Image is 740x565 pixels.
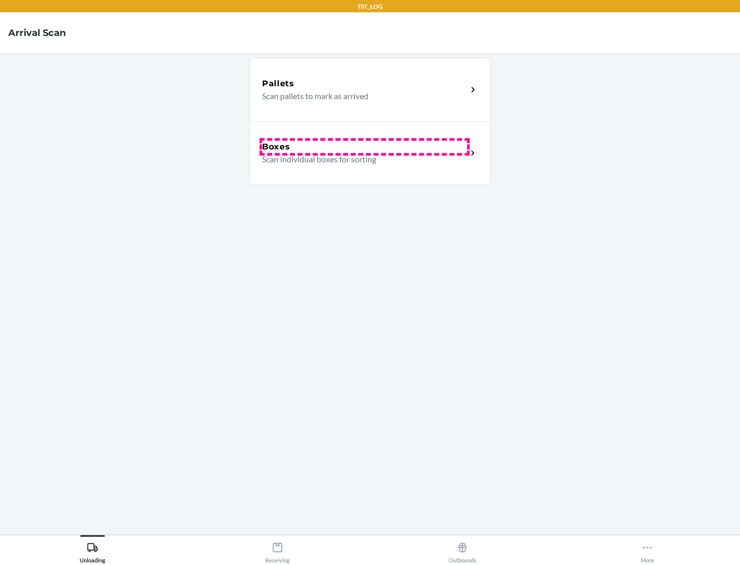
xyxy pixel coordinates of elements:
[8,26,66,40] h4: Arrival Scan
[80,538,105,563] div: Unloading
[641,538,654,563] div: More
[262,90,459,102] p: Scan pallets to mark as arrived
[185,535,370,563] button: Receiving
[265,538,290,563] div: Receiving
[357,2,383,11] p: TST_LOG
[262,141,290,153] h5: Boxes
[555,535,740,563] button: More
[262,78,294,90] h5: Pallets
[249,121,491,185] a: BoxesScan individual boxes for sorting
[370,535,555,563] button: Outbounds
[449,538,476,563] div: Outbounds
[249,58,491,121] a: PalletsScan pallets to mark as arrived
[262,153,459,165] p: Scan individual boxes for sorting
